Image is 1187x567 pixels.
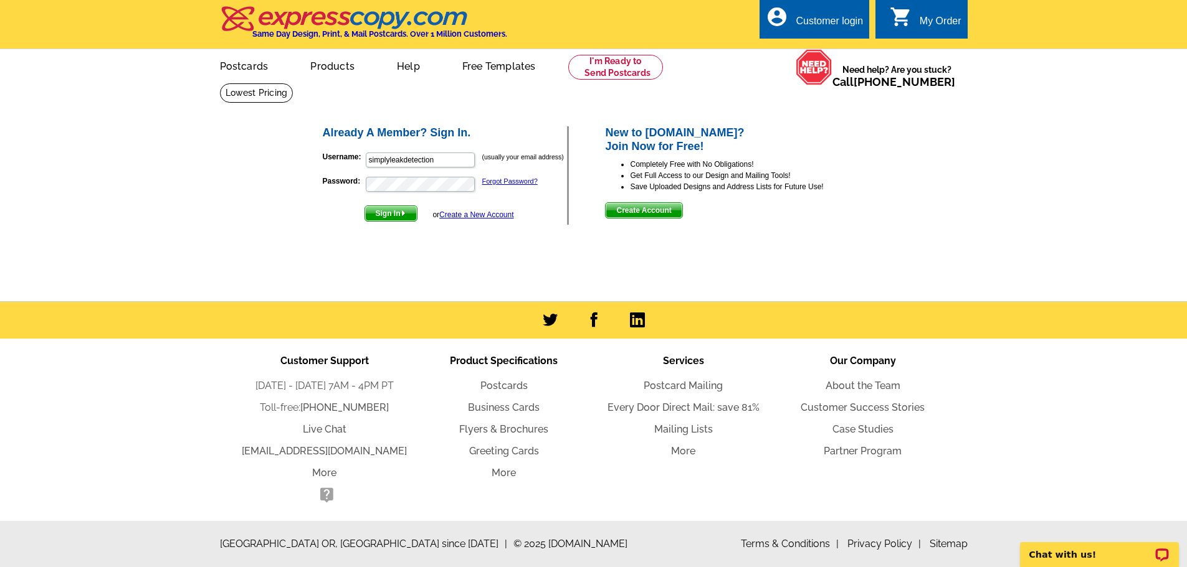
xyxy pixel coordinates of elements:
[290,50,374,80] a: Products
[796,16,863,33] div: Customer login
[605,202,682,218] button: Create Account
[482,177,538,185] a: Forgot Password?
[630,159,866,170] li: Completely Free with No Obligations!
[220,537,507,551] span: [GEOGRAPHIC_DATA] OR, [GEOGRAPHIC_DATA] since [DATE]
[480,380,528,391] a: Postcards
[824,445,902,457] a: Partner Program
[482,153,564,161] small: (usually your email address)
[644,380,723,391] a: Postcard Mailing
[801,401,925,413] a: Customer Success Stories
[741,538,839,550] a: Terms & Conditions
[766,14,863,29] a: account_circle Customer login
[605,126,866,153] h2: New to [DOMAIN_NAME]? Join Now for Free!
[280,355,369,367] span: Customer Support
[608,401,760,413] a: Every Door Direct Mail: save 81%
[200,50,288,80] a: Postcards
[796,49,832,85] img: help
[671,445,695,457] a: More
[890,6,912,28] i: shopping_cart
[323,126,568,140] h2: Already A Member? Sign In.
[323,151,365,162] label: Username:
[832,63,961,88] span: Need help? Are you stuck?
[235,378,414,393] li: [DATE] - [DATE] 7AM - 4PM PT
[513,537,627,551] span: © 2025 [DOMAIN_NAME]
[606,203,682,218] span: Create Account
[450,355,558,367] span: Product Specifications
[654,423,713,435] a: Mailing Lists
[377,50,440,80] a: Help
[920,16,961,33] div: My Order
[1012,528,1187,567] iframe: LiveChat chat widget
[365,205,417,222] button: Sign In
[630,181,866,192] li: Save Uploaded Designs and Address Lists for Future Use!
[323,176,365,187] label: Password:
[663,355,704,367] span: Services
[854,75,955,88] a: [PHONE_NUMBER]
[235,400,414,415] li: Toll-free:
[300,401,389,413] a: [PHONE_NUMBER]
[847,538,921,550] a: Privacy Policy
[832,423,894,435] a: Case Studies
[630,170,866,181] li: Get Full Access to our Design and Mailing Tools!
[401,210,406,216] img: button-next-arrow-white.png
[220,15,507,39] a: Same Day Design, Print, & Mail Postcards. Over 1 Million Customers.
[830,355,896,367] span: Our Company
[766,6,788,28] i: account_circle
[468,401,540,413] a: Business Cards
[432,209,513,220] div: or
[439,210,513,219] a: Create a New Account
[442,50,556,80] a: Free Templates
[930,538,968,550] a: Sitemap
[492,467,516,479] a: More
[312,467,336,479] a: More
[242,445,407,457] a: [EMAIL_ADDRESS][DOMAIN_NAME]
[303,423,346,435] a: Live Chat
[890,14,961,29] a: shopping_cart My Order
[826,380,900,391] a: About the Team
[459,423,548,435] a: Flyers & Brochures
[832,75,955,88] span: Call
[469,445,539,457] a: Greeting Cards
[252,29,507,39] h4: Same Day Design, Print, & Mail Postcards. Over 1 Million Customers.
[365,206,417,221] span: Sign In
